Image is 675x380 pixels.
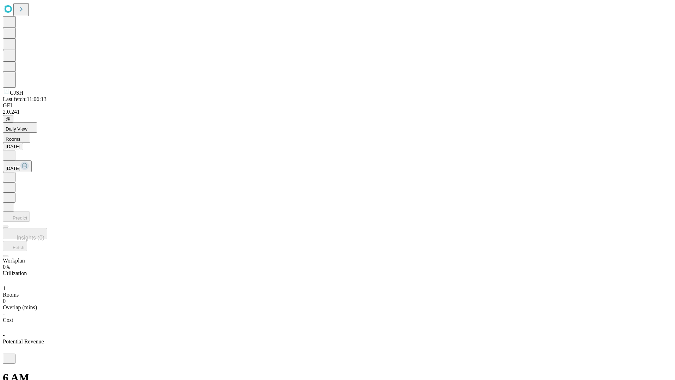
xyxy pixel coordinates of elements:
span: Insights (0) [17,235,44,241]
span: 1 [3,285,6,291]
span: @ [6,116,11,121]
button: @ [3,115,13,122]
span: - [3,332,5,338]
span: Utilization [3,270,27,276]
span: - [3,311,5,317]
div: GEI [3,102,672,109]
span: Rooms [3,292,19,298]
span: Rooms [6,137,20,142]
span: Workplan [3,258,25,264]
span: Daily View [6,126,27,132]
button: [DATE] [3,143,23,150]
span: Cost [3,317,13,323]
span: Last fetch: 11:06:13 [3,96,46,102]
span: Potential Revenue [3,338,44,344]
span: [DATE] [6,166,20,171]
span: GJSH [10,90,23,96]
button: Rooms [3,133,30,143]
span: 0% [3,264,10,270]
span: 0 [3,298,6,304]
span: Overlap (mins) [3,304,37,310]
button: Daily View [3,122,37,133]
button: Fetch [3,241,27,251]
button: Predict [3,211,30,222]
button: Insights (0) [3,228,47,239]
button: [DATE] [3,160,32,172]
div: 2.0.241 [3,109,672,115]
